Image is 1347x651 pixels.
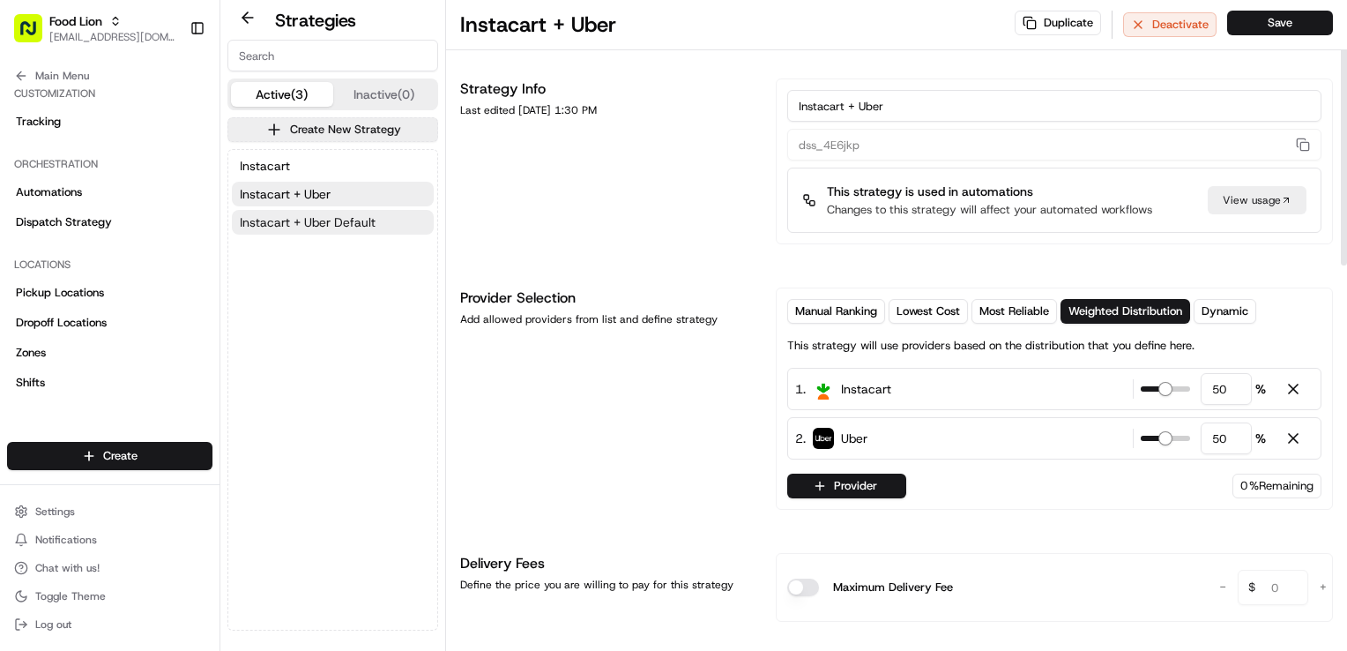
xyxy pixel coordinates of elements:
div: Locations [7,251,212,279]
a: Zones [7,339,212,367]
a: Pickup Locations [7,279,212,307]
div: 2 . [795,429,867,448]
button: Active (3) [231,82,333,107]
a: Powered byPylon [124,298,213,312]
span: Log out [35,617,71,632]
div: 0 [1232,474,1321,498]
a: View usage [1208,186,1306,214]
input: Clear [46,114,291,132]
button: Duplicate [1015,11,1101,35]
button: Instacart [232,153,434,178]
a: Dispatch Strategy [7,208,212,236]
button: Log out [7,612,212,637]
button: Create [7,442,212,470]
p: This strategy is used in automations [827,183,1152,200]
button: Weighted Distribution [1060,299,1190,324]
span: % [1255,430,1266,447]
img: profile_uber_ahold_partner.png [813,428,834,449]
button: Deactivate [1123,12,1217,37]
p: This strategy will use providers based on the distribution that you define here. [787,338,1194,354]
span: Settings [35,505,75,519]
span: Dispatch Strategy [16,214,112,230]
button: Chat with us! [7,556,212,580]
div: Last edited [DATE] 1:30 PM [460,103,755,117]
span: Most Reliable [979,303,1049,319]
img: Nash [18,18,53,53]
button: Notifications [7,528,212,552]
h1: Delivery Fees [460,553,755,574]
button: Start new chat [300,174,321,195]
span: API Documentation [167,256,283,273]
button: Settings [7,499,212,524]
span: Create [103,448,138,464]
h1: Instacart + Uber [460,11,616,39]
p: Changes to this strategy will affect your automated workflows [827,202,1152,218]
span: Instacart + Uber [240,185,331,203]
span: Lowest Cost [897,303,960,319]
button: Instacart + Uber Default [232,210,434,235]
button: Manual Ranking [787,299,885,324]
button: Most Reliable [971,299,1057,324]
span: Weighted Distribution [1068,303,1182,319]
img: 1736555255976-a54dd68f-1ca7-489b-9aae-adbdc363a1c4 [18,168,49,200]
span: Manual Ranking [795,303,877,319]
span: Dropoff Locations [16,315,107,331]
div: Customization [7,79,212,108]
input: Search [227,40,438,71]
button: Food Lion [49,12,102,30]
span: Instacart [841,380,891,398]
button: Main Menu [7,64,212,88]
span: Instacart + Uber Default [240,213,376,231]
a: 📗Knowledge Base [11,249,142,281]
span: $ [1241,572,1262,608]
label: Maximum Delivery Fee [833,579,953,596]
a: Dropoff Locations [7,309,212,337]
h1: Provider Selection [460,288,755,309]
span: Main Menu [35,69,89,83]
a: Automations [7,178,212,206]
a: 💻API Documentation [142,249,290,281]
div: Orchestration [7,150,212,178]
h1: Strategy Info [460,79,755,100]
span: Automations [16,184,82,200]
span: Instacart [240,157,290,175]
button: Inactive (0) [333,82,435,107]
span: Knowledge Base [35,256,135,273]
div: Define the price you are willing to pay for this strategy [460,578,755,592]
span: Chat with us! [35,561,100,575]
button: Dynamic [1194,299,1256,324]
span: Toggle Theme [35,589,106,603]
button: Toggle Theme [7,584,212,609]
div: 💻 [149,258,163,272]
div: 📗 [18,258,32,272]
img: profile_instacart_ahold_partner.png [813,378,834,400]
span: Shifts [16,375,45,391]
button: Food Lion[EMAIL_ADDRESS][DOMAIN_NAME] [7,7,182,49]
button: Provider [787,474,906,498]
p: Welcome 👋 [18,71,321,99]
a: Tracking [7,108,212,136]
span: % Remaining [1249,478,1314,494]
span: Uber [841,430,867,447]
div: Add allowed providers from list and define strategy [460,312,755,326]
button: Lowest Cost [889,299,968,324]
button: Save [1227,11,1333,35]
span: Pylon [175,299,213,312]
span: Pickup Locations [16,285,104,301]
span: Tracking [16,114,61,130]
span: Notifications [35,533,97,547]
div: 1 . [795,379,891,399]
button: Create New Strategy [227,117,438,142]
span: % [1255,380,1266,398]
button: Instacart + Uber [232,182,434,206]
button: [EMAIL_ADDRESS][DOMAIN_NAME] [49,30,175,44]
div: We're available if you need us! [60,186,223,200]
h2: Strategies [275,8,356,33]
